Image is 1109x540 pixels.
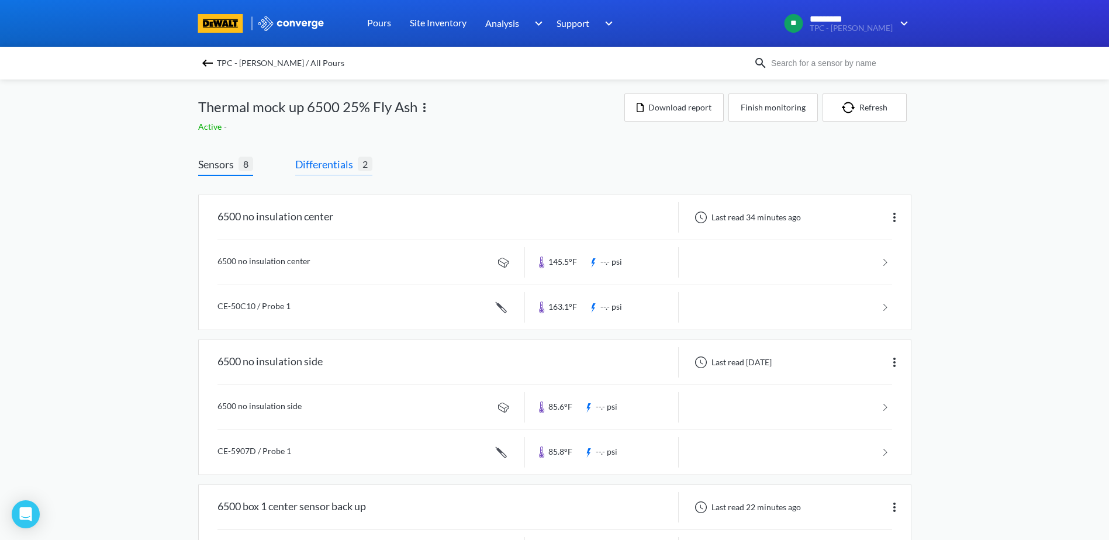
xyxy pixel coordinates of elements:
img: more.svg [887,210,901,224]
div: 6500 no insulation side [217,347,323,378]
span: Differentials [295,156,358,172]
div: Last read 34 minutes ago [688,210,804,224]
img: branding logo [198,14,243,33]
div: 6500 box 1 center sensor back up [217,492,366,522]
img: more.svg [417,101,431,115]
button: Finish monitoring [728,94,818,122]
img: more.svg [887,500,901,514]
span: Thermal mock up 6500 25% Fly Ash [198,96,417,118]
span: 2 [358,157,372,171]
div: Last read [DATE] [688,355,775,369]
span: Active [198,122,224,131]
button: Download report [624,94,724,122]
span: 8 [239,157,253,171]
span: TPC - [PERSON_NAME] / All Pours [217,55,344,71]
input: Search for a sensor by name [768,57,909,70]
a: branding logo [198,14,257,33]
span: Sensors [198,156,239,172]
img: icon-file.svg [637,103,644,112]
img: more.svg [887,355,901,369]
div: Last read 22 minutes ago [688,500,804,514]
button: Refresh [823,94,907,122]
div: 6500 no insulation center [217,202,333,233]
span: - [224,122,229,131]
img: logo_ewhite.svg [257,16,325,31]
span: Support [557,16,589,30]
img: icon-refresh.svg [842,102,859,113]
img: downArrow.svg [893,16,911,30]
img: downArrow.svg [527,16,546,30]
img: icon-search.svg [754,56,768,70]
img: backspace.svg [201,56,215,70]
div: Open Intercom Messenger [12,500,40,528]
span: TPC - [PERSON_NAME] [810,24,893,33]
span: Analysis [485,16,519,30]
img: downArrow.svg [597,16,616,30]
